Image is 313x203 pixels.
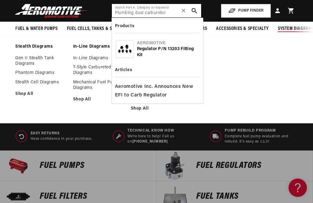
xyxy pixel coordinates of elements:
[127,134,200,144] p: We’re here to help! Call us on
[15,70,67,76] a: Phantom Diagrams
[40,161,150,170] p: Fuel Pumps
[62,22,131,36] summary: Fuel Cells, Tanks & Systems
[137,40,199,46] div: Aeromotive
[115,68,132,72] b: Articles
[3,150,34,181] img: Fuel Pumps
[132,140,168,143] a: [PHONE_NUMBER]
[196,192,307,201] p: Fuel Tanks
[15,26,58,32] span: Fuel & Water Pumps
[15,91,67,97] a: Shop All
[127,128,200,133] span: Technical Know How
[181,6,186,16] span: ✕
[73,80,125,91] a: Mechanical Fuel Pump Diagrams
[188,4,201,17] button: search button
[40,192,150,201] p: FUEL FILTERS
[115,83,198,100] span: Aeromotive Inc. Announces New EFI to Carb Regulator
[196,161,307,170] p: FUEL REGULATORS
[216,26,269,32] span: Accessories & Specialty
[67,26,127,32] span: Fuel Cells, Tanks & Systems
[15,44,67,49] a: Stealth Diagrams
[11,22,62,36] summary: Fuel & Water Pumps
[73,44,125,49] a: In-Line Diagrams
[221,4,271,18] button: PUMP FINDER
[115,24,134,28] b: Products
[112,4,201,17] input: Search by Part Number, Category or Keyword
[156,150,313,181] a: FUEL REGULATORS FUEL REGULATORS
[212,22,273,36] summary: Accessories & Specialty
[13,4,90,18] img: Aeromotive
[31,131,92,136] span: Easy Returns
[15,80,67,85] a: Stealth Cell Diagrams
[160,150,190,181] img: FUEL REGULATORS
[15,56,67,67] a: Gen II Stealth Tank Diagrams
[131,106,182,111] a: Shop All
[31,136,92,142] p: Have confidence in your purchase.
[116,43,133,55] img: Regulator P/N 13203 Fitting Kit
[73,65,125,76] a: T-Style Carbureted Diagrams
[225,134,297,144] p: Complete fuel pump evaluation and rebuild. It's easy as 1,2,3!
[137,46,199,58] div: Regulator P/N 13203 Fitting Kit
[225,128,297,133] span: Pump Rebuild program
[73,56,125,61] a: In-Line Diagrams
[73,97,125,102] a: Shop All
